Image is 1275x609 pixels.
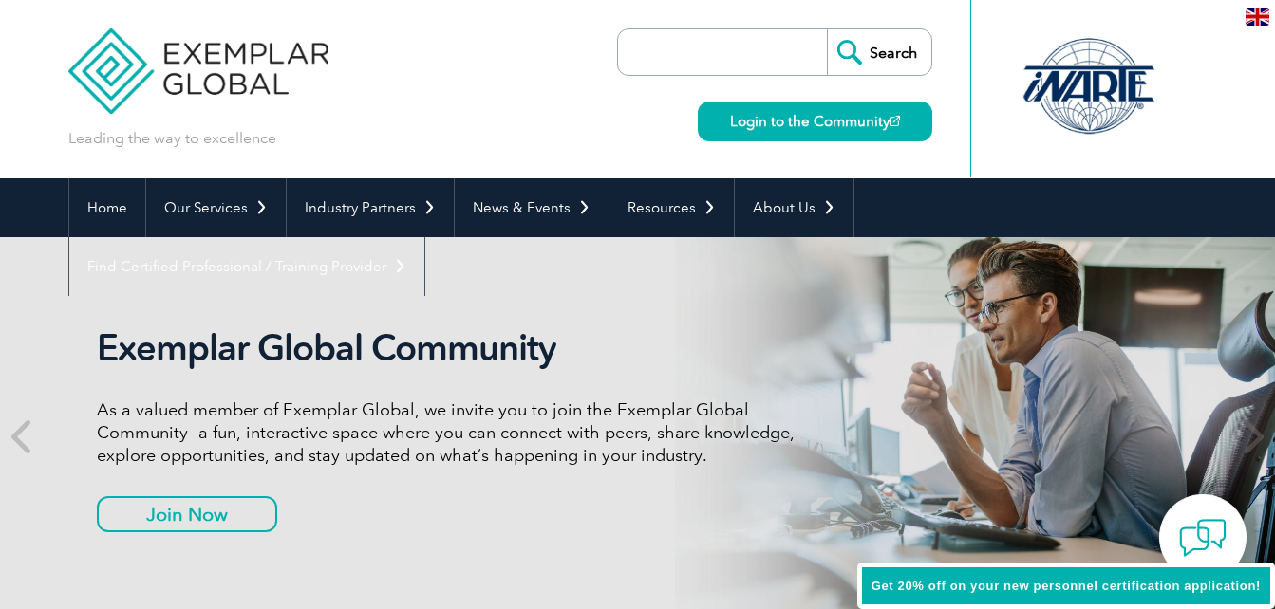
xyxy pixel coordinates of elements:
a: Resources [609,178,734,237]
img: contact-chat.png [1179,514,1227,562]
a: Find Certified Professional / Training Provider [69,237,424,296]
a: Login to the Community [698,101,932,141]
a: Industry Partners [287,178,454,237]
a: About Us [735,178,853,237]
a: Our Services [146,178,286,237]
img: en [1246,8,1269,26]
p: Leading the way to excellence [68,128,276,149]
img: open_square.png [890,116,900,126]
h2: Exemplar Global Community [97,326,809,370]
p: As a valued member of Exemplar Global, we invite you to join the Exemplar Global Community—a fun,... [97,398,809,467]
span: Get 20% off on your new personnel certification application! [872,579,1261,593]
a: Join Now [97,496,277,532]
a: Home [69,178,145,237]
a: News & Events [455,178,609,237]
input: Search [827,29,931,75]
